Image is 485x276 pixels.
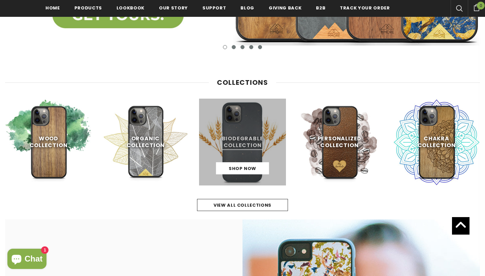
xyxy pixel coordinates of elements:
[240,5,254,11] span: Blog
[316,5,325,11] span: B2B
[258,45,262,49] button: 5
[232,45,236,49] button: 2
[202,5,226,11] span: support
[214,202,271,208] span: view all collections
[468,3,485,11] a: 0
[249,45,253,49] button: 4
[340,5,390,11] span: Track your order
[197,199,288,211] a: view all collections
[5,249,48,271] inbox-online-store-chat: Shopify online store chat
[240,45,245,49] button: 3
[117,5,144,11] span: Lookbook
[217,78,268,87] span: Collections
[159,5,188,11] span: Our Story
[45,5,60,11] span: Home
[74,5,102,11] span: Products
[223,45,227,49] button: 1
[216,162,269,174] a: Shop Now
[477,2,485,9] span: 0
[229,165,256,172] span: Shop Now
[269,5,301,11] span: Giving back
